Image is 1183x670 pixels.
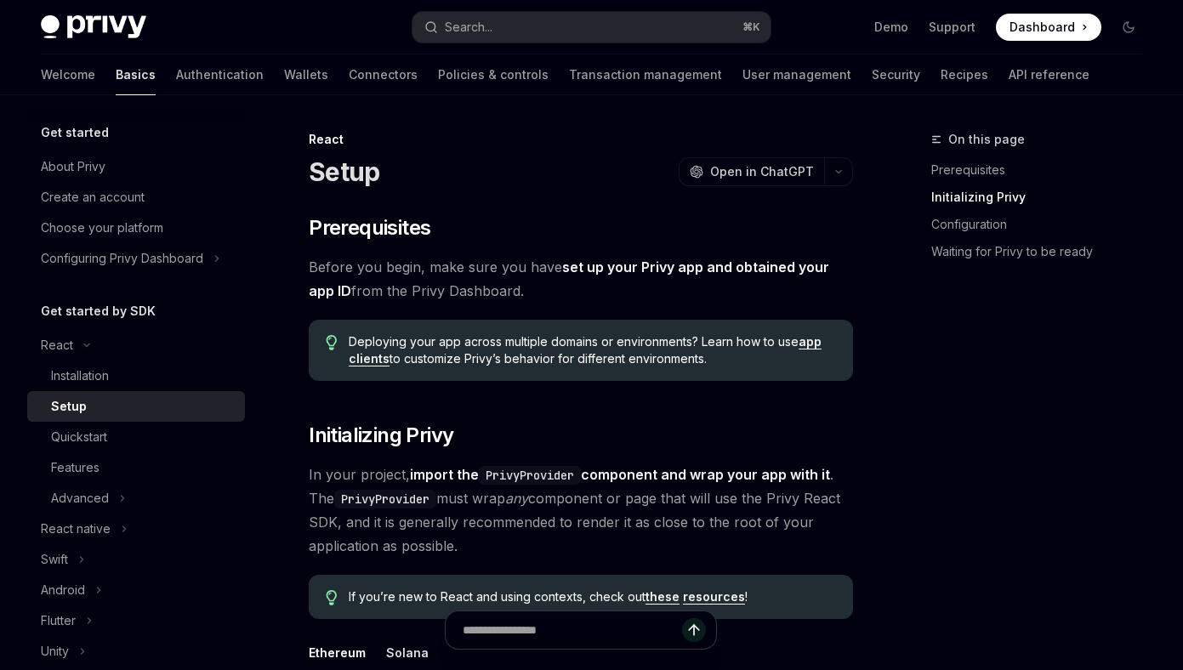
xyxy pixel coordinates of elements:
svg: Tip [326,335,338,350]
h1: Setup [309,156,379,187]
button: Toggle Configuring Privy Dashboard section [27,243,245,274]
div: Flutter [41,610,76,631]
a: Wallets [284,54,328,95]
a: Demo [874,19,908,36]
span: Initializing Privy [309,422,453,449]
code: PrivyProvider [334,490,436,508]
a: Policies & controls [438,54,549,95]
a: these [646,589,680,605]
div: Setup [51,396,87,417]
a: Connectors [349,54,418,95]
a: Configuration [931,211,1156,238]
span: Prerequisites [309,214,430,241]
a: set up your Privy app and obtained your app ID [309,258,829,300]
a: Choose your platform [27,213,245,243]
a: Installation [27,361,245,391]
strong: import the component and wrap your app with it [410,466,830,483]
span: If you’re new to React and using contexts, check out ! [349,588,836,605]
h5: Get started [41,122,109,143]
a: Security [872,54,920,95]
button: Toggle Flutter section [27,605,245,636]
button: Toggle React native section [27,514,245,544]
div: React [41,335,73,355]
h5: Get started by SDK [41,301,156,321]
div: Swift [41,549,68,570]
span: On this page [948,129,1025,150]
button: Toggle dark mode [1115,14,1142,41]
img: dark logo [41,15,146,39]
button: Open search [412,12,771,43]
a: Create an account [27,182,245,213]
svg: Tip [326,590,338,605]
div: Advanced [51,488,109,508]
div: React native [41,519,111,539]
span: Deploying your app across multiple domains or environments? Learn how to use to customize Privy’s... [349,333,836,367]
button: Toggle Unity section [27,636,245,667]
button: Toggle React section [27,330,245,361]
a: Setup [27,391,245,422]
div: Quickstart [51,427,107,447]
a: Prerequisites [931,156,1156,184]
div: About Privy [41,156,105,177]
a: resources [683,589,745,605]
div: React [309,131,853,148]
div: Configuring Privy Dashboard [41,248,203,269]
input: Ask a question... [463,611,682,649]
a: Quickstart [27,422,245,452]
div: Choose your platform [41,218,163,238]
a: API reference [1009,54,1089,95]
div: Installation [51,366,109,386]
span: Before you begin, make sure you have from the Privy Dashboard. [309,255,853,303]
span: Open in ChatGPT [710,163,814,180]
a: About Privy [27,151,245,182]
a: Basics [116,54,156,95]
a: Dashboard [996,14,1101,41]
a: Welcome [41,54,95,95]
button: Send message [682,618,706,642]
a: Initializing Privy [931,184,1156,211]
div: Search... [445,17,492,37]
a: Recipes [941,54,988,95]
div: Features [51,457,100,478]
span: In your project, . The must wrap component or page that will use the Privy React SDK, and it is g... [309,463,853,558]
div: Create an account [41,187,145,207]
code: PrivyProvider [479,466,581,485]
span: ⌘ K [742,20,760,34]
a: Support [929,19,975,36]
a: Transaction management [569,54,722,95]
a: User management [742,54,851,95]
button: Toggle Android section [27,575,245,605]
span: Dashboard [1010,19,1075,36]
button: Open in ChatGPT [679,157,824,186]
div: Android [41,580,85,600]
div: Unity [41,641,69,661]
button: Toggle Swift section [27,544,245,575]
button: Toggle Advanced section [27,483,245,514]
a: Authentication [176,54,264,95]
em: any [505,490,528,507]
a: Features [27,452,245,483]
a: Waiting for Privy to be ready [931,238,1156,265]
